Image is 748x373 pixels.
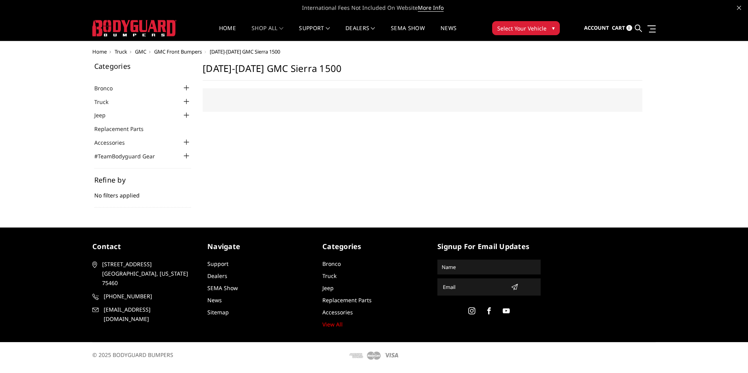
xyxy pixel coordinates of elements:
input: Email [440,281,508,293]
a: [EMAIL_ADDRESS][DOMAIN_NAME] [92,305,196,324]
a: Truck [322,272,336,280]
a: SEMA Show [207,284,238,292]
a: News [207,296,222,304]
a: News [441,25,457,41]
h5: Navigate [207,241,311,252]
a: [PHONE_NUMBER] [92,292,196,301]
button: Select Your Vehicle [492,21,560,35]
h5: signup for email updates [437,241,541,252]
a: Home [219,25,236,41]
a: Jeep [94,111,115,119]
input: Name [439,261,539,273]
span: Cart [612,24,625,31]
a: shop all [252,25,283,41]
a: Replacement Parts [322,296,372,304]
a: Truck [115,48,127,55]
a: More Info [418,4,444,12]
a: Dealers [207,272,227,280]
span: Account [584,24,609,31]
a: Bronco [94,84,122,92]
a: Home [92,48,107,55]
a: Support [207,260,228,267]
a: View All [322,321,343,328]
h1: [DATE]-[DATE] GMC Sierra 1500 [203,63,642,81]
span: [PHONE_NUMBER] [104,292,194,301]
a: GMC Front Bumpers [154,48,202,55]
a: Truck [94,98,118,106]
a: Accessories [322,308,353,316]
a: GMC [135,48,146,55]
a: Bronco [322,260,341,267]
span: [STREET_ADDRESS] [GEOGRAPHIC_DATA], [US_STATE] 75460 [102,260,193,288]
div: No filters applied [94,176,191,208]
h5: Categories [322,241,426,252]
img: BODYGUARD BUMPERS [92,20,176,36]
span: [EMAIL_ADDRESS][DOMAIN_NAME] [104,305,194,324]
a: Sitemap [207,308,229,316]
a: Accessories [94,138,135,147]
a: Cart 0 [612,18,632,39]
a: #TeamBodyguard Gear [94,152,165,160]
a: Support [299,25,330,41]
a: Dealers [345,25,375,41]
span: © 2025 BODYGUARD BUMPERS [92,351,173,359]
h5: Refine by [94,176,191,183]
a: Jeep [322,284,334,292]
h5: Categories [94,63,191,70]
a: Account [584,18,609,39]
span: 0 [626,25,632,31]
span: Select Your Vehicle [497,24,547,32]
span: [DATE]-[DATE] GMC Sierra 1500 [210,48,280,55]
a: Replacement Parts [94,125,153,133]
a: SEMA Show [391,25,425,41]
span: ▾ [552,24,555,32]
h5: contact [92,241,196,252]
